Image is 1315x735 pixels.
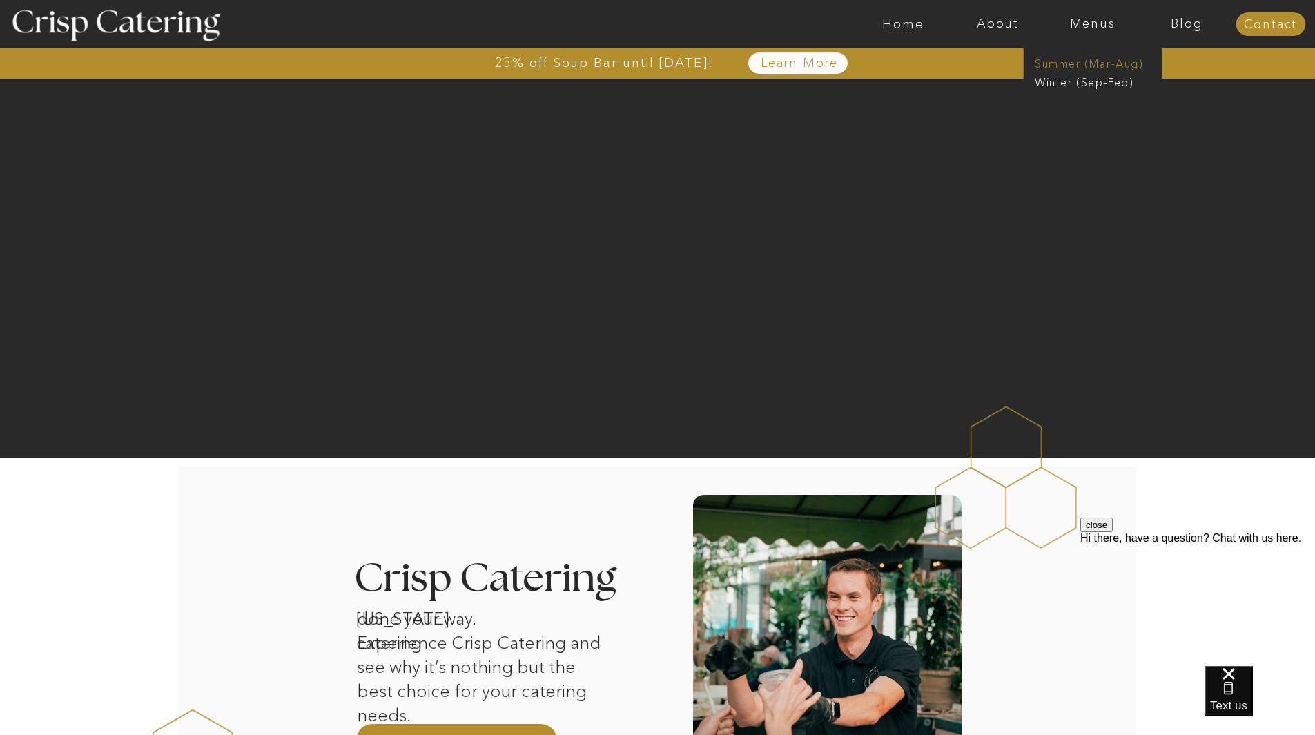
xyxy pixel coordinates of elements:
a: Summer (Mar-Aug) [1035,56,1158,69]
a: Menus [1045,17,1140,31]
a: Home [856,17,951,31]
a: Blog [1140,17,1234,31]
p: done your way. Experience Crisp Catering and see why it’s nothing but the best choice for your ca... [357,607,609,694]
h1: [US_STATE] catering [356,607,500,625]
iframe: podium webchat widget prompt [1080,518,1315,683]
a: Winter (Sep-Feb) [1035,75,1148,88]
a: Learn More [729,57,870,70]
a: 25% off Soup Bar until [DATE]! [445,56,763,70]
a: Contact [1236,18,1305,32]
iframe: podium webchat widget bubble [1205,666,1315,735]
a: About [951,17,1045,31]
h3: Crisp Catering [354,559,652,600]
